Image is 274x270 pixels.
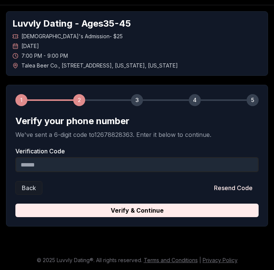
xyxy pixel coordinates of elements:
button: Verify & Continue [15,204,259,217]
button: Resend Code [208,181,259,195]
div: 3 [131,94,143,106]
span: 7:00 PM - 9:00 PM [21,52,68,60]
div: 5 [247,94,259,106]
a: Terms and Conditions [144,257,198,263]
button: Back [15,181,42,195]
span: [DATE] [21,42,39,50]
span: [DEMOGRAPHIC_DATA]'s Admission - $25 [21,33,123,40]
label: Verification Code [15,148,259,154]
a: Privacy Policy [203,257,238,263]
h1: Luvvly Dating - Ages 35 - 45 [12,18,262,30]
h2: Verify your phone number [15,115,259,127]
div: 1 [15,94,27,106]
span: Talea Beer Co. , [STREET_ADDRESS] , [US_STATE] , [US_STATE] [21,62,178,69]
div: 2 [73,94,85,106]
span: | [199,257,201,263]
p: We've sent a 6-digit code to 12678828363 . Enter it below to continue. [15,130,259,139]
div: 4 [189,94,201,106]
